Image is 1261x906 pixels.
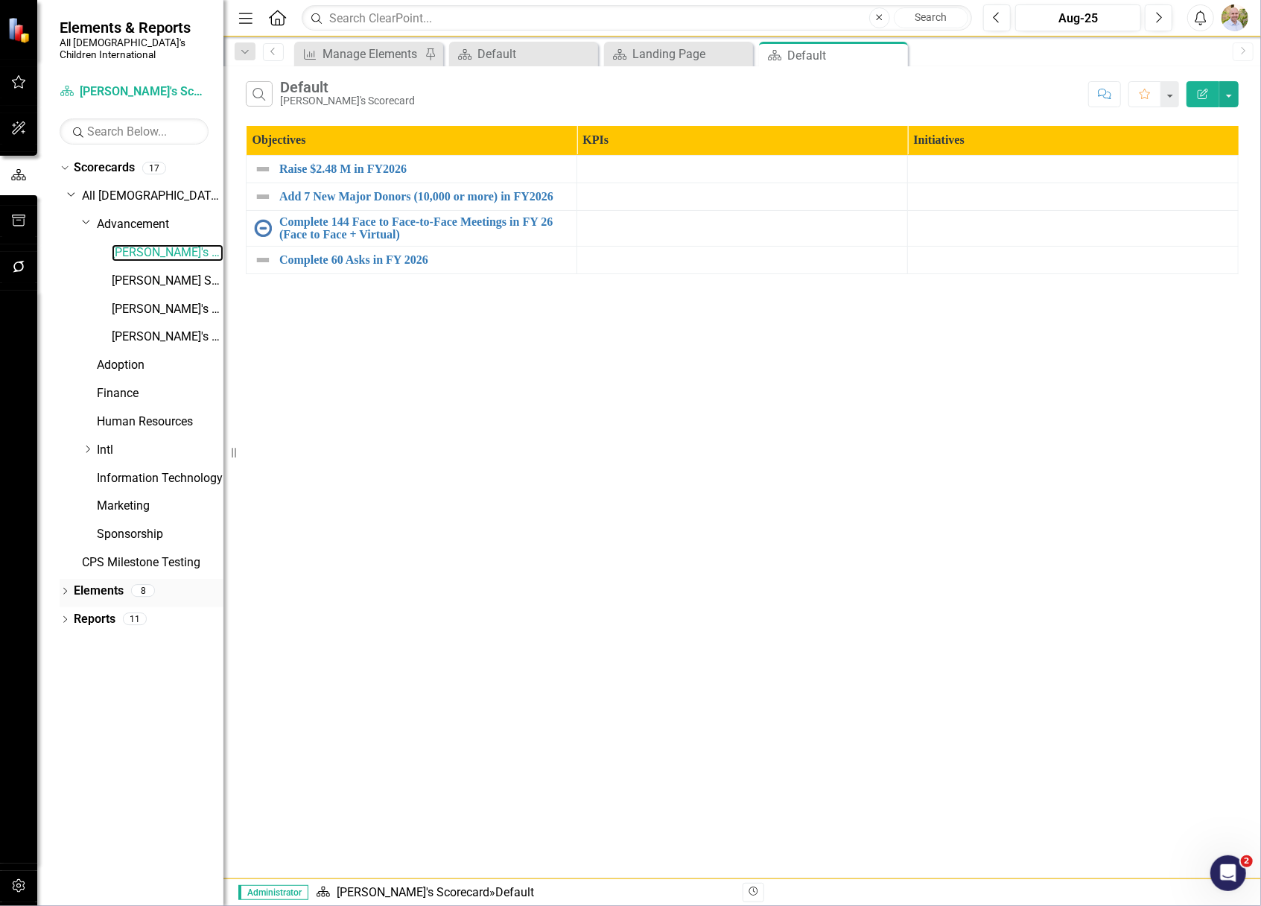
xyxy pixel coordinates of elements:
[337,885,489,899] a: [PERSON_NAME]'s Scorecard
[915,11,947,23] span: Search
[60,19,209,37] span: Elements & Reports
[302,5,972,31] input: Search ClearPoint...
[97,414,223,431] a: Human Resources
[279,162,569,176] a: Raise $2.48 M in FY2026
[247,183,577,210] td: Double-Click to Edit Right Click for Context Menu
[254,251,272,269] img: Not Defined
[112,273,223,290] a: [PERSON_NAME] Scorecard
[279,190,569,203] a: Add 7 New Major Donors (10,000 or more) in FY2026
[97,357,223,374] a: Adoption
[254,188,272,206] img: Not Defined
[453,45,594,63] a: Default
[1241,855,1253,867] span: 2
[254,219,272,237] img: No Information
[97,442,223,459] a: Intl
[323,45,421,63] div: Manage Elements
[1210,855,1246,891] iframe: Intercom live chat
[632,45,749,63] div: Landing Page
[112,329,223,346] a: [PERSON_NAME]'s Scorecard
[74,583,124,600] a: Elements
[74,159,135,177] a: Scorecards
[1020,10,1136,28] div: Aug-25
[608,45,749,63] a: Landing Page
[60,118,209,145] input: Search Below...
[254,160,272,178] img: Not Defined
[280,95,415,107] div: [PERSON_NAME]'s Scorecard
[247,155,577,183] td: Double-Click to Edit Right Click for Context Menu
[112,301,223,318] a: [PERSON_NAME]'s Scorecard
[60,83,209,101] a: [PERSON_NAME]'s Scorecard
[142,162,166,174] div: 17
[247,210,577,246] td: Double-Click to Edit Right Click for Context Menu
[60,37,209,61] small: All [DEMOGRAPHIC_DATA]'s Children International
[112,244,223,262] a: [PERSON_NAME]'s Scorecard
[131,585,155,598] div: 8
[97,470,223,487] a: Information Technology
[279,215,569,241] a: Complete 144 Face to Face-to-Face Meetings in FY 26 (Face to Face + Virtual)
[280,79,415,95] div: Default
[495,885,534,899] div: Default
[97,498,223,515] a: Marketing
[247,247,577,274] td: Double-Click to Edit Right Click for Context Menu
[123,613,147,626] div: 11
[316,884,731,902] div: »
[477,45,594,63] div: Default
[97,526,223,543] a: Sponsorship
[894,7,968,28] button: Search
[1015,4,1141,31] button: Aug-25
[1222,4,1248,31] img: Nate Dawson
[74,611,115,628] a: Reports
[279,253,569,267] a: Complete 60 Asks in FY 2026
[7,17,34,43] img: ClearPoint Strategy
[82,554,223,571] a: CPS Milestone Testing
[97,216,223,233] a: Advancement
[97,385,223,402] a: Finance
[787,46,904,65] div: Default
[298,45,421,63] a: Manage Elements
[238,885,308,900] span: Administrator
[82,188,223,205] a: All [DEMOGRAPHIC_DATA]'s Children International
